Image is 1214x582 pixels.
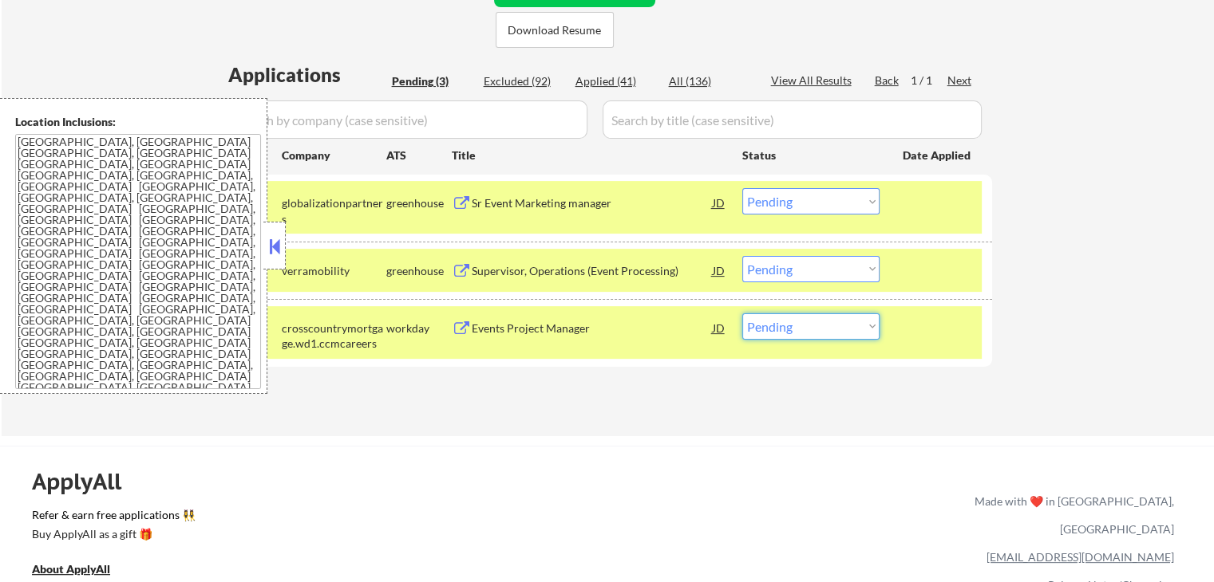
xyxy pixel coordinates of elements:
div: crosscountrymortgage.wd1.ccmcareers [282,320,386,352]
div: ApplyAll [32,468,140,495]
div: Applications [228,65,386,85]
div: Buy ApplyAll as a gift 🎁 [32,529,192,540]
input: Search by title (case sensitive) [603,100,982,139]
div: All (136) [669,73,749,89]
div: 1 / 1 [911,73,947,88]
a: [EMAIL_ADDRESS][DOMAIN_NAME] [987,550,1174,564]
div: greenhouse [386,263,452,279]
u: About ApplyAll [32,562,110,576]
div: greenhouse [386,195,452,211]
div: Company [282,147,386,163]
div: workday [386,320,452,336]
button: Download Resume [496,12,614,48]
div: Events Project Manager [472,320,713,336]
div: Applied (41) [575,73,655,89]
div: Next [947,73,973,88]
a: Buy ApplyAll as a gift 🎁 [32,526,192,546]
input: Search by company (case sensitive) [228,100,587,139]
div: Supervisor, Operations (Event Processing) [472,263,713,279]
div: View All Results [771,73,856,88]
div: Back [875,73,900,88]
a: About ApplyAll [32,561,132,581]
div: Date Applied [903,147,973,163]
div: JD [711,256,727,285]
div: Made with ❤️ in [GEOGRAPHIC_DATA], [GEOGRAPHIC_DATA] [968,487,1174,543]
a: Refer & earn free applications 👯‍♀️ [32,509,641,526]
div: verramobility [282,263,386,279]
div: Status [742,140,880,169]
div: Title [452,147,727,163]
div: Location Inclusions: [15,114,261,130]
div: JD [711,313,727,342]
div: globalizationpartners [282,195,386,226]
div: Sr Event Marketing manager [472,195,713,211]
div: JD [711,188,727,217]
div: ATS [386,147,452,163]
div: Excluded (92) [484,73,564,89]
div: Pending (3) [392,73,472,89]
